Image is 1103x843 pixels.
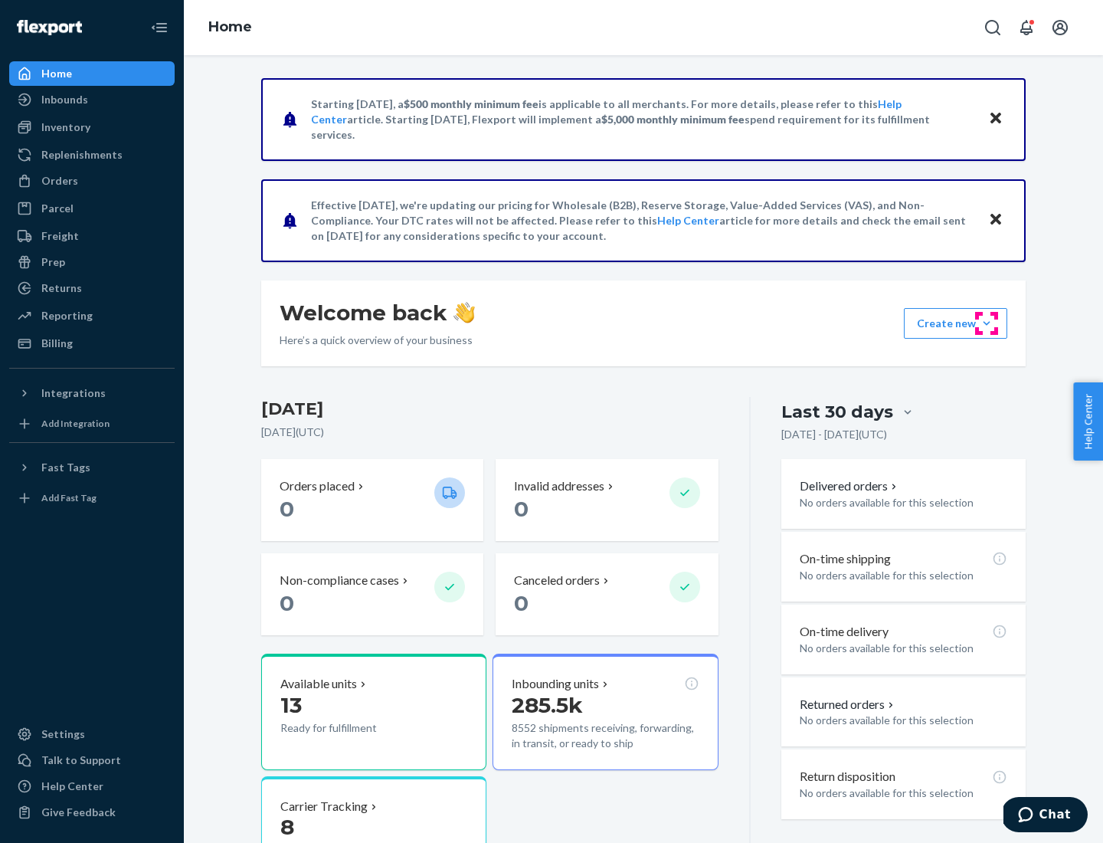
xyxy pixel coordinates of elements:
button: Fast Tags [9,455,175,480]
span: 0 [280,496,294,522]
button: Inbounding units285.5k8552 shipments receiving, forwarding, in transit, or ready to ship [493,654,718,770]
span: 0 [514,496,529,522]
h3: [DATE] [261,397,718,421]
a: Billing [9,331,175,356]
div: Help Center [41,779,103,794]
button: Close [986,108,1006,130]
a: Parcel [9,196,175,221]
a: Add Fast Tag [9,486,175,510]
p: Ready for fulfillment [280,720,422,736]
div: Replenishments [41,147,123,162]
p: Available units [280,675,357,693]
img: hand-wave emoji [453,302,475,323]
button: Close [986,209,1006,231]
span: $5,000 monthly minimum fee [601,113,745,126]
p: Starting [DATE], a is applicable to all merchants. For more details, please refer to this article... [311,97,974,143]
button: Orders placed 0 [261,459,483,541]
h1: Welcome back [280,299,475,326]
a: Orders [9,169,175,193]
div: Freight [41,228,79,244]
div: Inventory [41,120,90,135]
p: [DATE] ( UTC ) [261,425,718,440]
div: Billing [41,336,73,351]
p: Return disposition [800,768,895,786]
div: Last 30 days [781,400,893,424]
div: Talk to Support [41,753,121,768]
a: Home [208,18,252,35]
div: Orders [41,173,78,189]
div: Prep [41,254,65,270]
a: Prep [9,250,175,274]
img: Flexport logo [17,20,82,35]
button: Help Center [1073,382,1103,461]
a: Returns [9,276,175,300]
button: Non-compliance cases 0 [261,553,483,635]
a: Replenishments [9,143,175,167]
div: Add Integration [41,417,110,430]
div: Inbounds [41,92,88,107]
a: Reporting [9,303,175,328]
div: Fast Tags [41,460,90,475]
button: Create new [904,308,1007,339]
a: Inventory [9,115,175,139]
button: Canceled orders 0 [496,553,718,635]
p: Invalid addresses [514,477,604,495]
p: [DATE] - [DATE] ( UTC ) [781,427,887,442]
button: Open account menu [1045,12,1075,43]
a: Help Center [9,774,175,799]
p: Non-compliance cases [280,572,399,589]
button: Talk to Support [9,748,175,772]
div: Parcel [41,201,74,216]
span: 0 [280,590,294,616]
p: No orders available for this selection [800,786,1007,801]
p: On-time delivery [800,623,889,641]
button: Open Search Box [977,12,1008,43]
span: 13 [280,692,302,718]
div: Integrations [41,385,106,401]
button: Close Navigation [144,12,175,43]
button: Delivered orders [800,477,900,495]
iframe: Opens a widget where you can chat to one of our agents [1003,797,1088,835]
p: Canceled orders [514,572,600,589]
a: Add Integration [9,412,175,436]
div: Give Feedback [41,805,116,820]
div: Reporting [41,308,93,323]
button: Available units13Ready for fulfillment [261,654,486,770]
span: 0 [514,590,529,616]
p: No orders available for this selection [800,641,1007,656]
div: Add Fast Tag [41,491,97,504]
p: Orders placed [280,477,355,495]
a: Help Center [657,214,719,227]
p: Effective [DATE], we're updating our pricing for Wholesale (B2B), Reserve Storage, Value-Added Se... [311,198,974,244]
p: 8552 shipments receiving, forwarding, in transit, or ready to ship [512,720,699,751]
span: 8 [280,814,294,840]
button: Integrations [9,381,175,405]
p: Here’s a quick overview of your business [280,333,475,348]
div: Home [41,66,72,81]
p: Carrier Tracking [280,798,368,815]
a: Freight [9,224,175,248]
p: Inbounding units [512,675,599,693]
span: $500 monthly minimum fee [404,97,538,110]
button: Give Feedback [9,800,175,825]
button: Invalid addresses 0 [496,459,718,541]
ol: breadcrumbs [196,5,264,50]
a: Home [9,61,175,86]
span: 285.5k [512,692,583,718]
a: Inbounds [9,87,175,112]
div: Settings [41,727,85,742]
p: No orders available for this selection [800,568,1007,583]
a: Settings [9,722,175,746]
button: Returned orders [800,696,897,713]
div: Returns [41,280,82,296]
p: On-time shipping [800,550,891,568]
button: Open notifications [1011,12,1042,43]
p: No orders available for this selection [800,713,1007,728]
p: No orders available for this selection [800,495,1007,510]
